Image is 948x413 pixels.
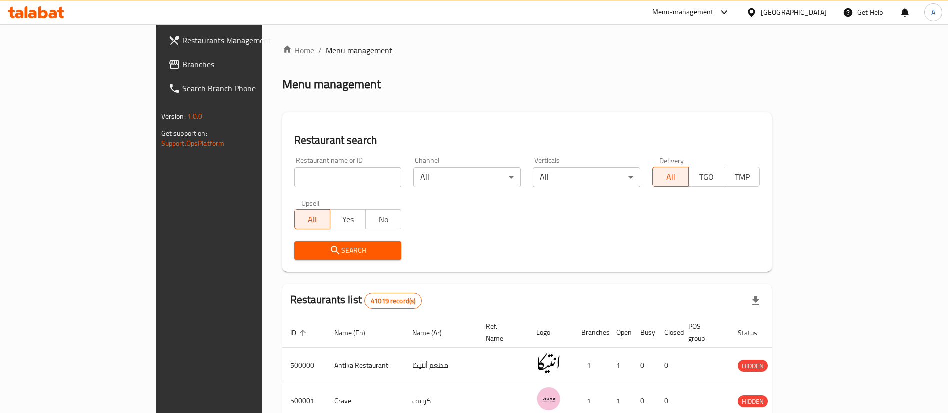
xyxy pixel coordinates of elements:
[302,244,394,257] span: Search
[161,110,186,123] span: Version:
[294,167,402,187] input: Search for restaurant name or ID..
[608,317,632,348] th: Open
[160,76,315,100] a: Search Branch Phone
[182,82,307,94] span: Search Branch Phone
[761,7,827,18] div: [GEOGRAPHIC_DATA]
[573,317,608,348] th: Branches
[486,320,516,344] span: Ref. Name
[294,241,402,260] button: Search
[657,170,684,184] span: All
[738,395,768,407] div: HIDDEN
[330,209,366,229] button: Yes
[413,167,521,187] div: All
[160,52,315,76] a: Branches
[365,209,401,229] button: No
[533,167,640,187] div: All
[528,317,573,348] th: Logo
[738,396,768,407] span: HIDDEN
[282,44,772,56] nav: breadcrumb
[724,167,760,187] button: TMP
[656,317,680,348] th: Closed
[294,209,330,229] button: All
[299,212,326,227] span: All
[688,320,718,344] span: POS group
[182,34,307,46] span: Restaurants Management
[326,348,404,383] td: Antika Restaurant
[187,110,203,123] span: 1.0.0
[652,167,688,187] button: All
[365,296,421,306] span: 41019 record(s)
[632,348,656,383] td: 0
[160,28,315,52] a: Restaurants Management
[334,212,362,227] span: Yes
[744,289,768,313] div: Export file
[536,386,561,411] img: Crave
[693,170,720,184] span: TGO
[301,199,320,206] label: Upsell
[931,7,935,18] span: A
[573,348,608,383] td: 1
[656,348,680,383] td: 0
[404,348,478,383] td: مطعم أنتيكا
[334,327,378,339] span: Name (En)
[364,293,422,309] div: Total records count
[161,127,207,140] span: Get support on:
[728,170,756,184] span: TMP
[738,327,770,339] span: Status
[632,317,656,348] th: Busy
[318,44,322,56] li: /
[608,348,632,383] td: 1
[326,44,392,56] span: Menu management
[738,360,768,372] span: HIDDEN
[182,58,307,70] span: Branches
[282,76,381,92] h2: Menu management
[370,212,397,227] span: No
[536,351,561,376] img: Antika Restaurant
[294,133,760,148] h2: Restaurant search
[688,167,724,187] button: TGO
[290,292,422,309] h2: Restaurants list
[659,157,684,164] label: Delivery
[290,327,309,339] span: ID
[652,6,714,18] div: Menu-management
[161,137,225,150] a: Support.OpsPlatform
[412,327,455,339] span: Name (Ar)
